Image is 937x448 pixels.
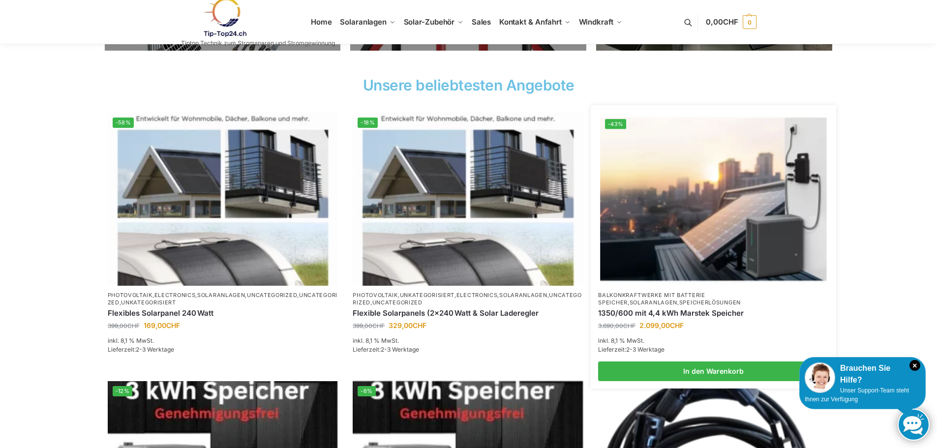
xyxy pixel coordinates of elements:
[121,299,176,306] a: Unkategorisiert
[630,299,677,306] a: Solaranlagen
[154,292,196,299] a: Electronics
[623,322,635,329] span: CHF
[372,299,423,306] a: Uncategorized
[353,322,385,329] bdi: 399,00
[499,17,562,27] span: Kontakt & Anfahrt
[400,292,455,299] a: Unkategorisiert
[108,322,140,329] bdi: 399,00
[166,321,180,329] span: CHF
[108,113,338,286] img: Home 8
[598,292,705,306] a: Balkonkraftwerke mit Batterie Speicher
[353,113,583,286] img: Home 8
[353,113,583,286] a: -18%Flexible Solar Module für Wohnmobile Camping Balkon
[353,292,397,299] a: Photovoltaik
[340,17,387,27] span: Solaranlagen
[353,292,583,307] p: , , , , ,
[389,321,426,329] bdi: 329,00
[639,321,684,329] bdi: 2.099,00
[706,17,738,27] span: 0,00
[108,113,338,286] a: -58%Flexible Solar Module für Wohnmobile Camping Balkon
[404,17,455,27] span: Solar-Zubehör
[909,360,920,371] i: Schließen
[108,292,337,306] a: Uncategorized
[247,292,297,299] a: Uncategorized
[136,346,174,353] span: 2-3 Werktage
[353,346,419,353] span: Lieferzeit:
[805,362,835,393] img: Customer service
[353,292,581,306] a: Uncategorized
[499,292,547,299] a: Solaranlagen
[601,114,827,284] img: Home 10
[598,361,829,381] a: In den Warenkorb legen: „1350/600 mit 4,4 kWh Marstek Speicher“
[805,387,909,403] span: Unser Support-Team steht Ihnen zur Verfügung
[108,346,174,353] span: Lieferzeit:
[197,292,245,299] a: Solaranlagen
[598,308,829,318] a: 1350/600 mit 4,4 kWh Marstek Speicher
[601,114,827,284] a: -43%Balkonkraftwerk mit Marstek Speicher
[598,322,635,329] bdi: 3.690,00
[743,15,756,29] span: 0
[127,322,140,329] span: CHF
[598,336,829,345] p: inkl. 8,1 % MwSt.
[598,346,665,353] span: Lieferzeit:
[372,322,385,329] span: CHF
[723,17,738,27] span: CHF
[353,308,583,318] a: Flexible Solarpanels (2×240 Watt & Solar Laderegler
[108,292,152,299] a: Photovoltaik
[381,346,419,353] span: 2-3 Werktage
[579,17,613,27] span: Windkraft
[679,299,741,306] a: Speicherlösungen
[108,308,338,318] a: Flexibles Solarpanel 240 Watt
[706,7,756,37] a: 0,00CHF 0
[598,292,829,307] p: , ,
[108,292,338,307] p: , , , , ,
[626,346,665,353] span: 2-3 Werktage
[670,321,684,329] span: CHF
[181,40,335,46] p: Tiptop Technik zum Stromsparen und Stromgewinnung
[472,17,491,27] span: Sales
[805,362,920,386] div: Brauchen Sie Hilfe?
[413,321,426,329] span: CHF
[108,336,338,345] p: inkl. 8,1 % MwSt.
[353,336,583,345] p: inkl. 8,1 % MwSt.
[144,321,180,329] bdi: 169,00
[105,78,833,92] h2: Unsere beliebtesten Angebote
[456,292,498,299] a: Electronics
